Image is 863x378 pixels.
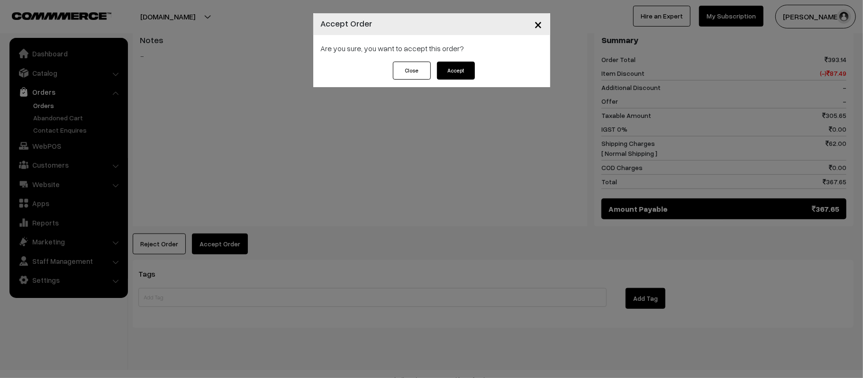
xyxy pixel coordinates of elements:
button: Accept [437,62,475,80]
div: Are you sure, you want to accept this order? [313,35,550,62]
button: Close [393,62,431,80]
span: × [535,15,543,33]
h4: Accept Order [321,17,372,30]
button: Close [527,9,550,39]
